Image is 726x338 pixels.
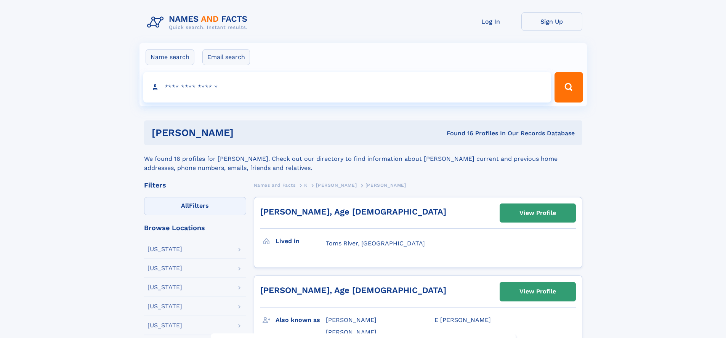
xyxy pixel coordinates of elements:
[254,180,296,190] a: Names and Facts
[500,204,575,222] a: View Profile
[326,240,425,247] span: Toms River, [GEOGRAPHIC_DATA]
[304,180,308,190] a: K
[144,197,246,215] label: Filters
[260,285,446,295] a: [PERSON_NAME], Age [DEMOGRAPHIC_DATA]
[147,303,182,309] div: [US_STATE]
[144,182,246,189] div: Filters
[316,183,357,188] span: [PERSON_NAME]
[143,72,551,103] input: search input
[326,328,377,336] span: [PERSON_NAME]
[434,316,491,324] span: E [PERSON_NAME]
[276,235,326,248] h3: Lived in
[147,284,182,290] div: [US_STATE]
[144,12,254,33] img: Logo Names and Facts
[365,183,406,188] span: [PERSON_NAME]
[521,12,582,31] a: Sign Up
[181,202,189,209] span: All
[147,246,182,252] div: [US_STATE]
[326,316,377,324] span: [PERSON_NAME]
[147,322,182,328] div: [US_STATE]
[519,283,556,300] div: View Profile
[202,49,250,65] label: Email search
[152,128,340,138] h1: [PERSON_NAME]
[304,183,308,188] span: K
[276,314,326,327] h3: Also known as
[147,265,182,271] div: [US_STATE]
[460,12,521,31] a: Log In
[316,180,357,190] a: [PERSON_NAME]
[146,49,194,65] label: Name search
[340,129,575,138] div: Found 16 Profiles In Our Records Database
[144,145,582,173] div: We found 16 profiles for [PERSON_NAME]. Check out our directory to find information about [PERSON...
[555,72,583,103] button: Search Button
[260,207,446,216] a: [PERSON_NAME], Age [DEMOGRAPHIC_DATA]
[144,224,246,231] div: Browse Locations
[519,204,556,222] div: View Profile
[500,282,575,301] a: View Profile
